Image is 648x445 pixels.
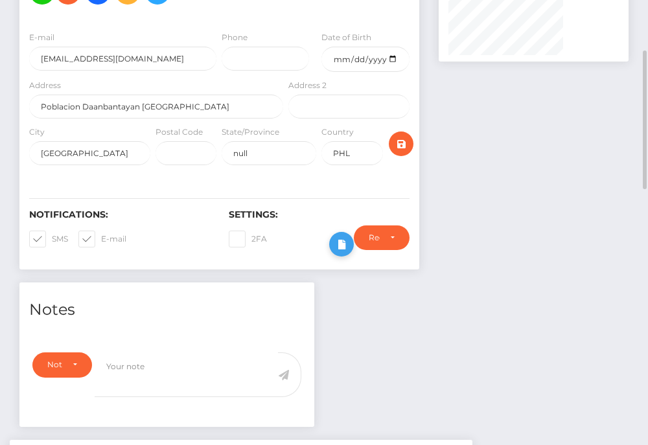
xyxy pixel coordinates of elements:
[29,209,209,220] h6: Notifications:
[29,126,45,138] label: City
[229,209,409,220] h6: Settings:
[78,231,126,247] label: E-mail
[29,299,305,321] h4: Notes
[29,80,61,91] label: Address
[321,126,354,138] label: Country
[29,231,68,247] label: SMS
[32,352,92,377] button: Note Type
[29,32,54,43] label: E-mail
[321,32,371,43] label: Date of Birth
[354,225,410,250] button: Require ID/Selfie Verification
[369,233,380,243] div: Require ID/Selfie Verification
[229,231,267,247] label: 2FA
[222,126,279,138] label: State/Province
[156,126,203,138] label: Postal Code
[222,32,248,43] label: Phone
[47,359,62,370] div: Note Type
[288,80,327,91] label: Address 2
